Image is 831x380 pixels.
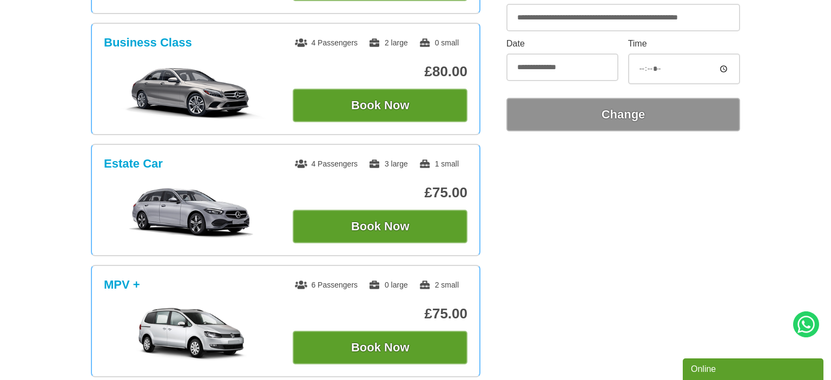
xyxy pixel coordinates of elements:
p: £75.00 [293,305,467,322]
span: 2 small [419,281,459,289]
h3: Estate Car [104,157,163,171]
img: Estate Car [110,186,273,240]
span: 4 Passengers [295,159,358,168]
span: 0 large [368,281,408,289]
button: Change [506,98,740,131]
img: Business Class [110,65,273,119]
button: Book Now [293,210,467,243]
h3: MPV + [104,278,140,292]
span: 3 large [368,159,408,168]
h3: Business Class [104,36,192,50]
span: 0 small [419,38,459,47]
img: MPV + [110,307,273,361]
p: £75.00 [293,184,467,201]
span: 4 Passengers [295,38,358,47]
span: 2 large [368,38,408,47]
span: 1 small [419,159,459,168]
button: Book Now [293,331,467,364]
p: £80.00 [293,63,467,80]
label: Date [506,39,618,48]
button: Book Now [293,89,467,122]
span: 6 Passengers [295,281,358,289]
iframe: chat widget [683,356,826,380]
label: Time [628,39,740,48]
